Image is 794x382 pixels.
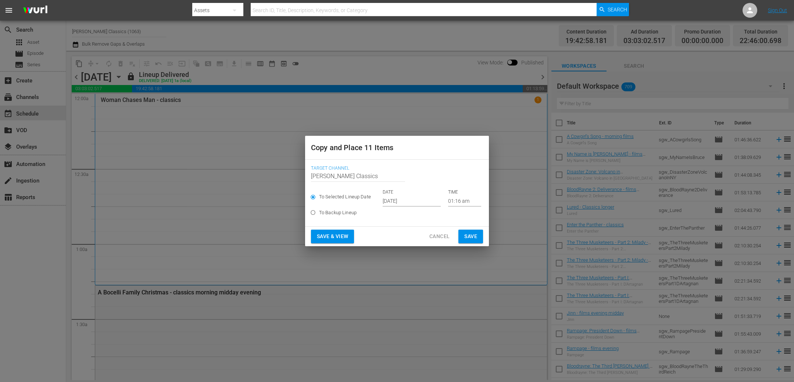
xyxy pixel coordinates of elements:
a: Sign Out [768,7,787,13]
span: Search [608,3,627,16]
span: Cancel [429,232,450,241]
button: Save & View [311,230,354,243]
img: ans4CAIJ8jUAAAAAAAAAAAAAAAAAAAAAAAAgQb4GAAAAAAAAAAAAAAAAAAAAAAAAJMjXAAAAAAAAAAAAAAAAAAAAAAAAgAT5G... [18,2,53,19]
p: DATE [383,189,441,195]
span: To Selected Lineup Date [319,193,371,201]
button: Save [458,230,483,243]
span: Target Channel [311,166,479,171]
h2: Copy and Place 11 Items [311,142,483,153]
span: To Backup Lineup [319,209,357,216]
p: TIME [448,189,481,195]
span: Save & View [317,232,348,241]
span: Save [464,232,477,241]
span: menu [4,6,13,15]
button: Cancel [423,230,455,243]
